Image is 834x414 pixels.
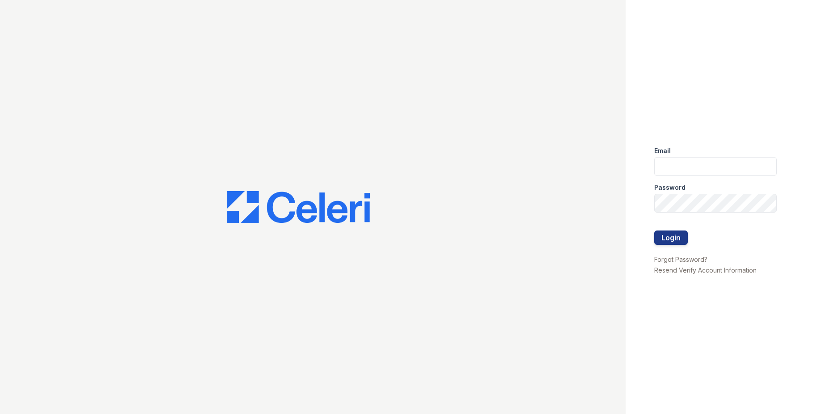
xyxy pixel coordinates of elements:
[654,256,707,263] a: Forgot Password?
[654,230,688,245] button: Login
[654,183,686,192] label: Password
[654,146,671,155] label: Email
[227,191,370,223] img: CE_Logo_Blue-a8612792a0a2168367f1c8372b55b34899dd931a85d93a1a3d3e32e68fde9ad4.png
[654,266,757,274] a: Resend Verify Account Information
